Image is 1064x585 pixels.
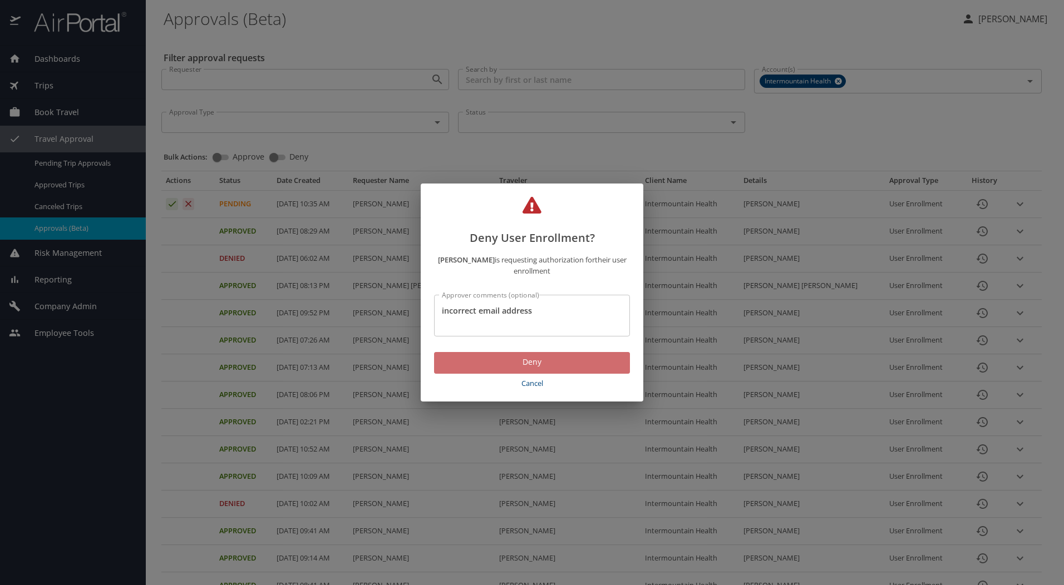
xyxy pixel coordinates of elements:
[434,254,630,277] p: is requesting authorization for their user enrollment
[434,352,630,374] button: Deny
[434,374,630,393] button: Cancel
[434,197,630,247] h2: Deny User Enrollment?
[443,355,621,369] span: Deny
[438,255,495,265] strong: [PERSON_NAME]
[442,305,622,326] textarea: incorrect email address
[439,377,625,390] span: Cancel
